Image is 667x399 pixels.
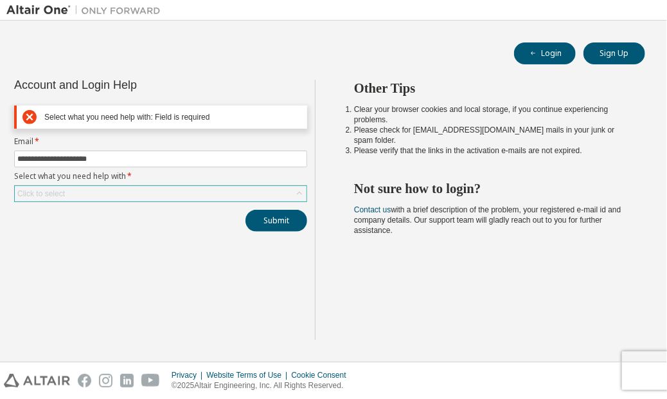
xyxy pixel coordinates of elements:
[291,370,353,380] div: Cookie Consent
[354,145,622,156] li: Please verify that the links in the activation e-mails are not expired.
[17,189,65,199] div: Click to select
[14,80,249,90] div: Account and Login Help
[354,104,622,125] li: Clear your browser cookies and local storage, if you continue experiencing problems.
[206,370,291,380] div: Website Terms of Use
[172,370,206,380] div: Privacy
[14,171,307,181] label: Select what you need help with
[4,374,70,387] img: altair_logo.svg
[172,380,354,391] p: © 2025 Altair Engineering, Inc. All Rights Reserved.
[354,80,622,97] h2: Other Tips
[354,180,622,197] h2: Not sure how to login?
[514,42,576,64] button: Login
[354,125,622,145] li: Please check for [EMAIL_ADDRESS][DOMAIN_NAME] mails in your junk or spam folder.
[15,186,307,201] div: Click to select
[44,113,301,122] div: Select what you need help with: Field is required
[120,374,134,387] img: linkedin.svg
[6,4,167,17] img: Altair One
[99,374,112,387] img: instagram.svg
[245,210,307,232] button: Submit
[14,136,307,147] label: Email
[354,205,391,214] a: Contact us
[78,374,91,387] img: facebook.svg
[583,42,645,64] button: Sign Up
[354,205,621,235] span: with a brief description of the problem, your registered e-mail id and company details. Our suppo...
[141,374,160,387] img: youtube.svg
